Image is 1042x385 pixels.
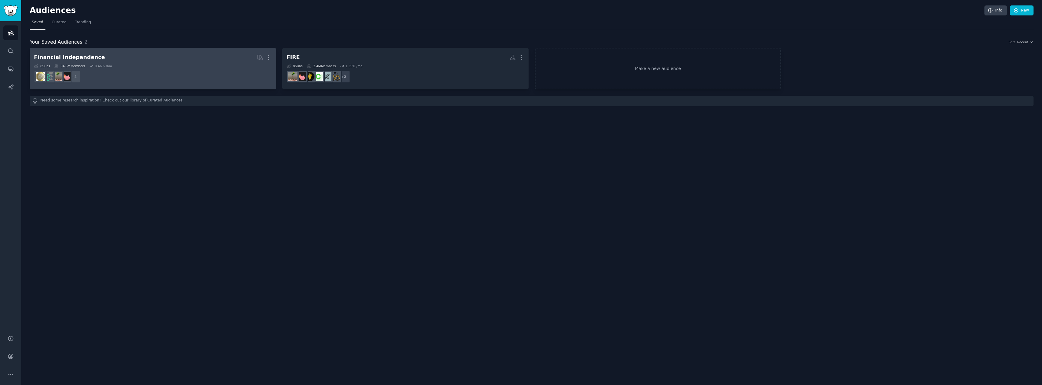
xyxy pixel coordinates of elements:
img: UKPersonalFinance [36,72,45,81]
span: Your Saved Audiences [30,38,82,46]
img: fatFIRE [61,72,71,81]
img: coastFIRE [314,72,323,81]
a: Saved [30,18,45,30]
a: Curated [50,18,69,30]
img: leanfire [330,72,340,81]
a: Curated Audiences [148,98,183,104]
img: Fire [53,72,62,81]
img: FinancialPlanning [44,72,54,81]
span: Trending [75,20,91,25]
div: + 2 [337,70,350,83]
div: Sort [1009,40,1015,44]
div: 8 Sub s [287,64,303,68]
div: 0.46 % /mo [95,64,112,68]
span: 2 [85,39,88,45]
div: 8 Sub s [34,64,50,68]
a: Make a new audience [535,48,781,89]
div: 1.35 % /mo [345,64,363,68]
span: Curated [52,20,67,25]
img: ExpatFIRE [322,72,331,81]
div: + 4 [68,70,81,83]
h2: Audiences [30,6,984,15]
a: New [1010,5,1034,16]
span: Recent [1017,40,1028,44]
div: FIRE [287,54,300,61]
button: Recent [1017,40,1034,44]
a: FIRE8Subs2.4MMembers1.35% /mo+2leanfireExpatFIREcoastFIREFireEmblemHeroesfatFIREFire [282,48,529,89]
img: Fire [288,72,297,81]
a: Info [984,5,1007,16]
a: Trending [73,18,93,30]
div: 34.5M Members [54,64,85,68]
img: fatFIRE [297,72,306,81]
div: Financial Independence [34,54,105,61]
a: Financial Independence8Subs34.5MMembers0.46% /mo+4fatFIREFireFinancialPlanningUKPersonalFinance [30,48,276,89]
img: FireEmblemHeroes [305,72,314,81]
div: 2.4M Members [307,64,336,68]
img: GummySearch logo [4,5,18,16]
div: Need some research inspiration? Check out our library of [30,96,1034,106]
span: Saved [32,20,43,25]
